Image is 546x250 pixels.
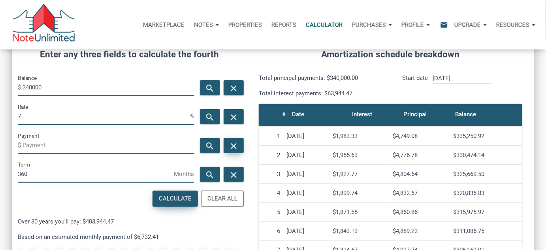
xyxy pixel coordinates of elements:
[159,194,192,203] div: Calculate
[286,133,327,140] div: [DATE]
[253,48,528,61] h4: Amortization schedule breakdown
[190,110,194,123] span: %
[18,102,28,112] label: Rate
[397,13,435,37] button: Profile
[333,189,386,197] div: $1,899.74
[18,165,174,183] input: Term
[262,227,280,235] div: 6
[453,189,519,197] div: $320,836.83
[454,21,481,28] p: Upgrade
[496,21,529,28] p: Resources
[393,208,446,216] div: $4,860.86
[205,170,215,180] i: search
[292,109,304,120] div: Date
[393,170,446,178] div: $4,804.64
[286,170,327,178] div: [DATE]
[224,167,244,182] button: close
[286,189,327,197] div: [DATE]
[18,73,37,83] label: Balance
[333,227,386,235] div: $1,843.19
[18,107,190,125] input: Rate
[286,208,327,216] div: [DATE]
[456,109,476,120] div: Balance
[301,13,347,37] a: Calculator
[138,13,189,37] button: Marketplace
[333,133,386,140] div: $1,983.33
[262,208,280,216] div: 5
[453,227,519,235] div: $311,086.75
[194,21,213,28] p: Notes
[286,152,327,159] div: [DATE]
[174,168,194,180] span: Months
[189,13,224,37] button: Notes
[18,131,39,140] label: Payment
[224,13,267,37] a: Properties
[200,167,220,182] button: search
[393,133,446,140] div: $4,749.08
[434,13,450,37] button: email
[23,136,194,154] input: Payment
[453,152,519,159] div: $330,474.14
[229,83,238,93] i: close
[393,227,446,235] div: $4,889.22
[18,48,241,61] h4: Enter any three fields to calculate the fourth
[205,141,215,151] i: search
[453,208,519,216] div: $315,975.97
[224,80,244,95] button: close
[12,4,75,45] img: NoteUnlimited
[271,21,296,28] p: Reports
[18,81,23,94] span: $
[18,139,23,152] span: $
[23,78,194,96] input: Balance
[333,152,386,159] div: $1,955.63
[453,133,519,140] div: $335,250.92
[228,21,262,28] p: Properties
[18,160,30,169] label: Term
[450,13,491,37] button: Upgrade
[205,83,215,93] i: search
[224,109,244,124] button: close
[262,170,280,178] div: 3
[404,109,427,120] div: Principal
[393,152,446,159] div: $4,776.78
[200,138,220,153] button: search
[262,189,280,197] div: 4
[207,194,237,203] div: Clear All
[286,227,327,235] div: [DATE]
[347,13,397,37] button: Purchases
[352,109,372,120] div: Interest
[401,21,424,28] p: Profile
[262,152,280,159] div: 2
[352,21,386,28] p: Purchases
[306,21,343,28] p: Calculator
[18,232,241,242] p: Based on an estimated monthly payment of $6,732.41
[201,191,244,207] button: Clear All
[333,170,386,178] div: $1,927.77
[18,217,241,226] p: Over 30 years you'll pay: $403,944.47
[439,20,449,29] i: email
[224,138,244,153] button: close
[229,112,238,122] i: close
[282,109,286,120] div: #
[205,112,215,122] i: search
[491,13,540,37] button: Resources
[453,170,519,178] div: $325,669.50
[153,191,198,207] button: Calculate
[229,141,238,151] i: close
[200,80,220,95] button: search
[259,89,385,98] p: Total interest payments: $63,944.47
[262,133,280,140] div: 1
[393,189,446,197] div: $4,832.67
[259,73,385,83] p: Total principal payments: $340,000.00
[333,208,386,216] div: $1,871.55
[402,73,428,98] p: Start date
[143,21,185,28] p: Marketplace
[267,13,301,37] button: Reports
[200,109,220,124] button: search
[229,170,238,180] i: close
